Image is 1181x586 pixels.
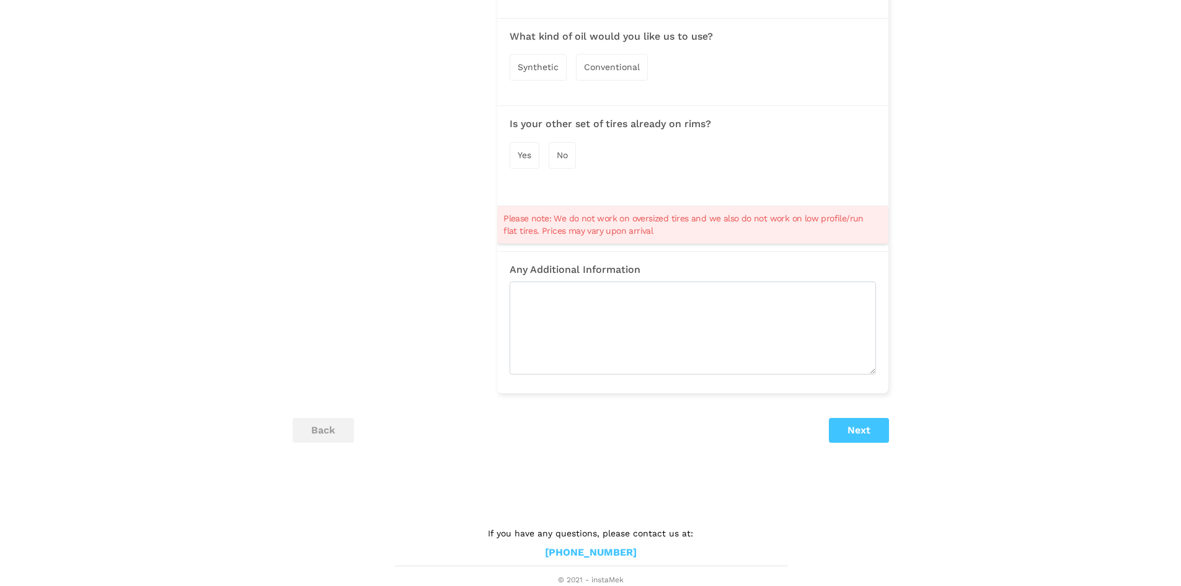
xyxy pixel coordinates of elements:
button: Next [829,418,889,443]
button: back [293,418,354,443]
span: Yes [518,150,531,160]
span: © 2021 - instaMek [396,575,786,585]
h3: What kind of oil would you like us to use? [510,31,876,42]
a: [PHONE_NUMBER] [545,546,637,559]
h3: Is your other set of tires already on rims? [510,118,876,130]
span: Conventional [584,62,640,72]
span: Please note: We do not work on oversized tires and we also do not work on low profile/run flat ti... [503,212,867,237]
h3: Any Additional Information [510,264,876,275]
span: No [557,150,568,160]
p: If you have any questions, please contact us at: [396,526,786,540]
span: Synthetic [518,62,559,72]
